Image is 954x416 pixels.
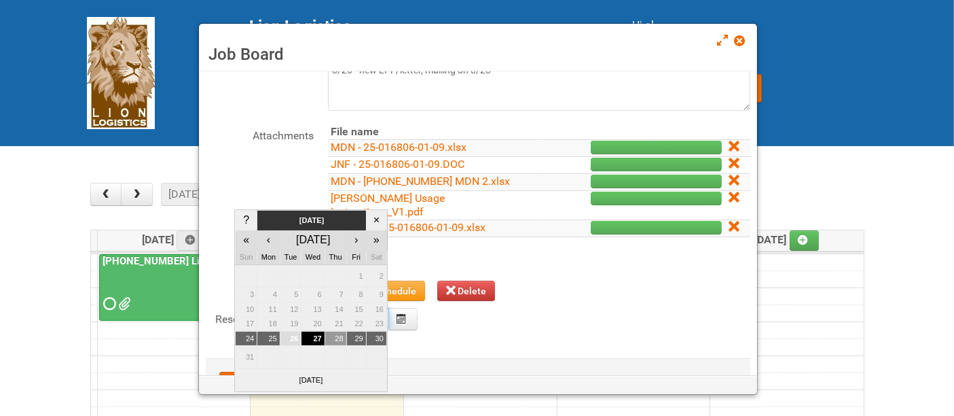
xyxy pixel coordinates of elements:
td: 10 [236,302,257,317]
label: Reschedule For Date [206,308,314,328]
a: [PHONE_NUMBER] Liquid Toilet Bowl Cleaner - Mailing 2 [99,254,246,322]
div: ‹ [259,232,278,248]
td: Thu [325,250,346,265]
td: 6 [301,288,325,302]
div: Hi al, [633,17,868,33]
td: Tue [280,250,301,265]
td: 5 [280,288,301,302]
td: Sat [366,250,386,265]
span: [DATE] [755,233,820,246]
img: Lion Logistics [87,17,155,129]
td: 19 [280,317,301,332]
div: ? [237,212,255,228]
td: 23 [366,317,386,332]
span: [DATE] [142,233,206,246]
td: 7 [325,288,346,302]
a: MDN - 25-016806-01-09.xlsx [331,141,467,154]
button: [DATE] [161,183,207,206]
td: Wed [301,250,325,265]
div: × [368,212,385,228]
label: Attachments [206,124,314,144]
a: MDN - [PHONE_NUMBER] MDN 2.xlsx [331,175,511,188]
td: Sun [236,250,257,265]
td: 26 [280,331,301,346]
td: 2 [366,264,386,288]
td: 9 [366,288,386,302]
span: Lion Logistics [250,17,352,36]
a: JNF - 25-016806-01-09.DOC [331,158,465,171]
td: 16 [366,302,386,317]
td: 25 [257,331,280,346]
td: 12 [280,302,301,317]
td: 28 [325,331,346,346]
a: Lion Logistics [87,66,155,79]
td: 8 [346,288,366,302]
td: 18 [257,317,280,332]
div: » [368,232,385,248]
td: 3 [236,288,257,302]
td: Mon [257,250,280,265]
td: Fri [346,250,366,265]
div: [DATE] [282,232,345,248]
td: 27 [301,331,325,346]
td: [DATE] [236,368,387,392]
a: LPF_REV - 25-016806-01-09.xlsx [331,221,486,234]
div: › [348,232,365,248]
span: MDN 24-096164-01 MDN Left over counts.xlsx MOR_Mailing 2 24-096164-01-08.xlsm Labels Mailing 2 24... [119,299,128,309]
td: 22 [346,317,366,332]
div: [STREET_ADDRESS] [GEOGRAPHIC_DATA] tel: [PHONE_NUMBER] [250,17,599,114]
td: 21 [325,317,346,332]
td: 1 [346,264,366,288]
h3: Job Board [209,44,747,65]
td: 30 [366,331,386,346]
td: 14 [325,302,346,317]
a: Add an event [177,230,206,251]
div: « [237,232,255,248]
button: Calendar [388,308,418,330]
td: 15 [346,302,366,317]
span: Requested [104,299,113,309]
td: 4 [257,288,280,302]
td: 29 [346,331,366,346]
a: [PHONE_NUMBER] Liquid Toilet Bowl Cleaner - Mailing 2 [100,255,364,267]
td: 17 [236,317,257,332]
td: 11 [257,302,280,317]
button: Delete [437,281,496,301]
a: [PERSON_NAME] Usage Instructions_V1.pdf [331,192,445,218]
td: [DATE] [257,211,366,230]
td: 24 [236,331,257,346]
th: File name [328,124,538,140]
td: 31 [236,346,257,369]
a: Add an event [790,230,820,251]
td: 13 [301,302,325,317]
td: 20 [301,317,325,332]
